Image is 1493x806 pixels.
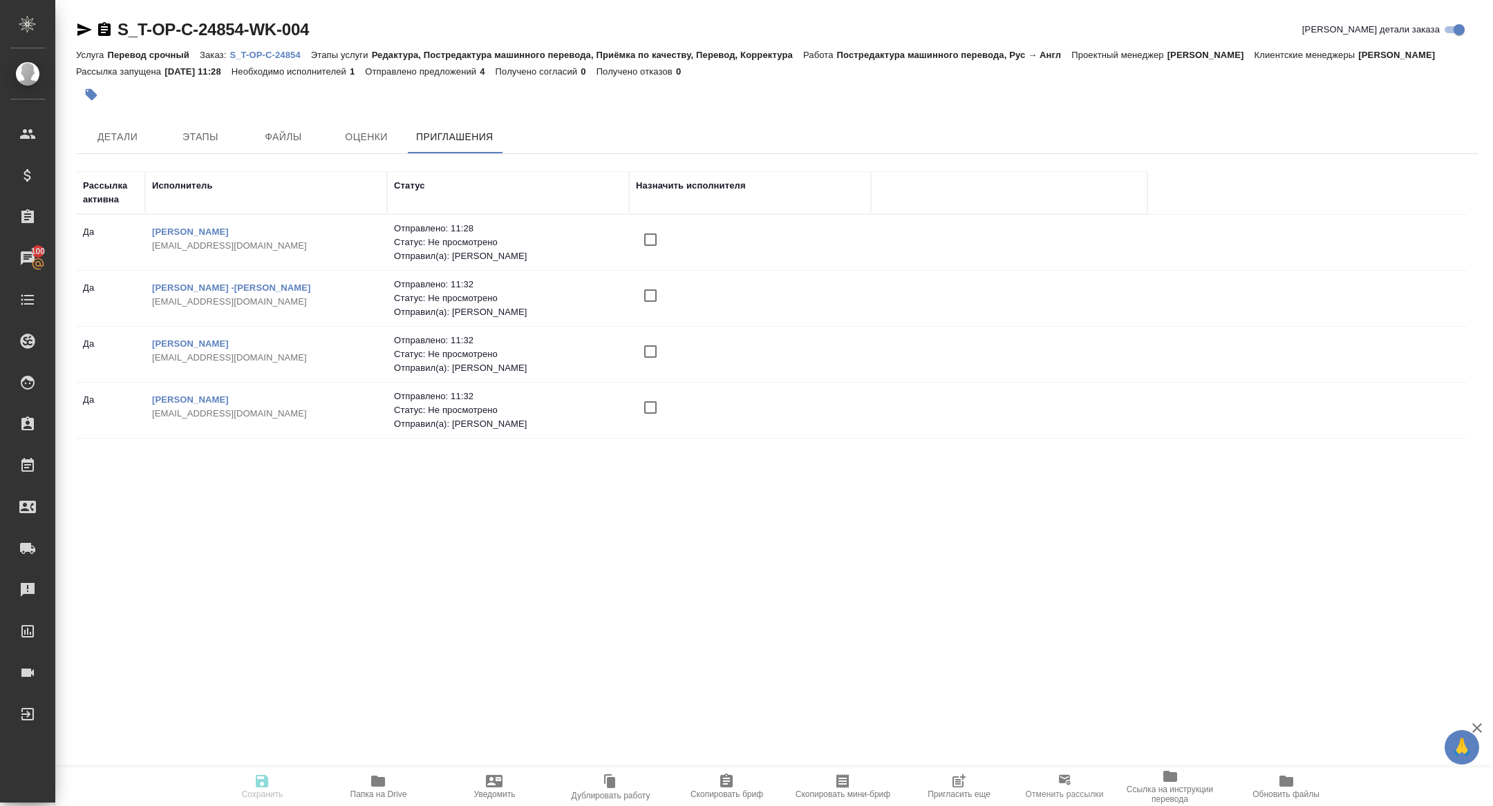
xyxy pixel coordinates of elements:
[365,66,480,77] p: Отправлено предложений
[473,789,515,799] span: Уведомить
[242,789,283,799] span: Сохранить
[76,79,106,110] button: Добавить тэг
[311,50,372,60] p: Этапы услуги
[597,66,676,77] p: Получено отказов
[76,330,145,378] td: Да
[152,227,229,237] a: [PERSON_NAME]
[394,347,622,361] p: Статус: Не просмотрено
[496,66,581,77] p: Получено согласий
[23,244,54,258] span: 100
[3,241,52,276] a: 100
[107,50,200,60] p: Перевод срочный
[552,767,668,806] button: Дублировать работу
[1228,767,1344,806] button: Обновить файлы
[165,66,232,77] p: [DATE] 11:28
[200,50,229,60] p: Заказ:
[581,66,596,77] p: 0
[152,295,380,309] p: [EMAIL_ADDRESS][DOMAIN_NAME]
[1112,767,1228,806] button: Ссылка на инструкции перевода
[152,394,229,405] a: [PERSON_NAME]
[333,128,400,146] span: Оценки
[785,767,901,806] button: Скопировать мини-бриф
[436,767,552,806] button: Уведомить
[1255,50,1359,60] p: Клиентские менеджеры
[572,791,650,800] span: Дублировать работу
[636,179,746,193] div: Назначить исполнителя
[480,66,495,77] p: 4
[394,291,622,305] p: Статус: Не просмотрено
[394,222,622,236] p: Отправлено: 11:28
[84,128,151,146] span: Детали
[118,20,309,39] a: S_T-OP-C-24854-WK-004
[1120,785,1220,804] span: Ссылка на инструкции перевода
[83,179,138,207] div: Рассылка активна
[96,21,113,38] button: Скопировать ссылку
[1358,50,1445,60] p: [PERSON_NAME]
[152,351,380,365] p: [EMAIL_ADDRESS][DOMAIN_NAME]
[394,236,622,249] p: Статус: Не просмотрено
[394,305,622,319] p: Отправил(а): [PERSON_NAME]
[350,66,365,77] p: 1
[229,48,310,60] a: S_T-OP-C-24854
[232,66,350,77] p: Необходимо исполнителей
[76,66,165,77] p: Рассылка запущена
[152,282,311,293] a: [PERSON_NAME] -[PERSON_NAME]
[76,218,145,267] td: Да
[394,249,622,263] p: Отправил(а): [PERSON_NAME]
[1025,787,1103,801] p: Отменить рассылки
[394,417,622,431] p: Отправил(а): [PERSON_NAME]
[320,767,436,806] button: Папка на Drive
[204,767,320,806] button: Сохранить
[250,128,317,146] span: Файлы
[350,789,407,799] span: Папка на Drive
[76,50,107,60] p: Услуга
[394,403,622,417] p: Статус: Не просмотрено
[394,361,622,375] p: Отправил(а): [PERSON_NAME]
[901,767,1017,806] button: Пригласить еще
[76,274,145,323] td: Да
[76,21,93,38] button: Скопировать ссылку для ЯМессенджера
[152,239,380,253] p: [EMAIL_ADDRESS][DOMAIN_NAME]
[152,179,213,193] div: Исполнитель
[668,767,785,806] button: Скопировать бриф
[1252,789,1320,799] span: Обновить файлы
[837,50,1072,60] p: Постредактура машинного перевода, Рус → Англ
[796,789,890,799] span: Скопировать мини-бриф
[394,179,425,193] div: Статус
[229,50,310,60] p: S_T-OP-C-24854
[1445,730,1479,765] button: 🙏
[152,338,229,349] a: [PERSON_NAME]
[691,789,763,799] span: Скопировать бриф
[76,386,145,434] td: Да
[152,407,380,421] p: [EMAIL_ADDRESS][DOMAIN_NAME]
[1450,733,1474,762] span: 🙏
[394,390,622,403] p: Отправлено: 11:32
[676,66,691,77] p: 0
[1302,23,1440,37] span: [PERSON_NAME] детали заказа
[1071,50,1167,60] p: Проектный менеджер
[416,128,494,146] span: Приглашения
[928,789,990,799] span: Пригласить еще
[803,50,837,60] p: Работа
[394,278,622,291] p: Отправлено: 11:32
[394,334,622,347] p: Отправлено: 11:32
[1167,50,1255,60] p: [PERSON_NAME]
[167,128,234,146] span: Этапы
[372,50,803,60] p: Редактура, Постредактура машинного перевода, Приёмка по качеству, Перевод, Корректура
